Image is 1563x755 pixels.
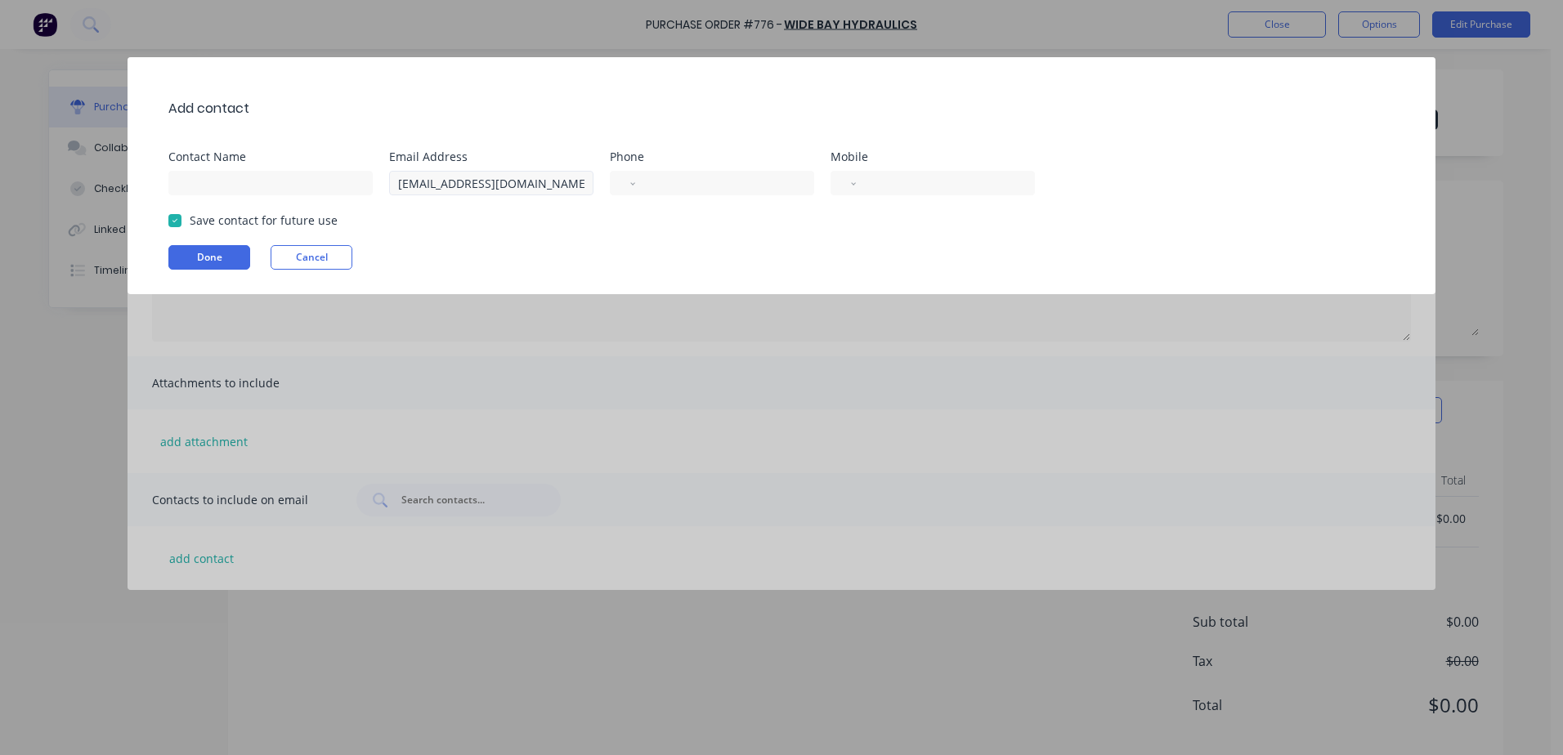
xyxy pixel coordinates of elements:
[610,151,831,163] div: Phone
[168,151,389,163] div: Contact Name
[271,245,352,270] button: Cancel
[168,245,250,270] button: Done
[389,151,610,163] div: Email Address
[831,151,1051,163] div: Mobile
[190,212,338,229] div: Save contact for future use
[168,99,249,118] div: Add contact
